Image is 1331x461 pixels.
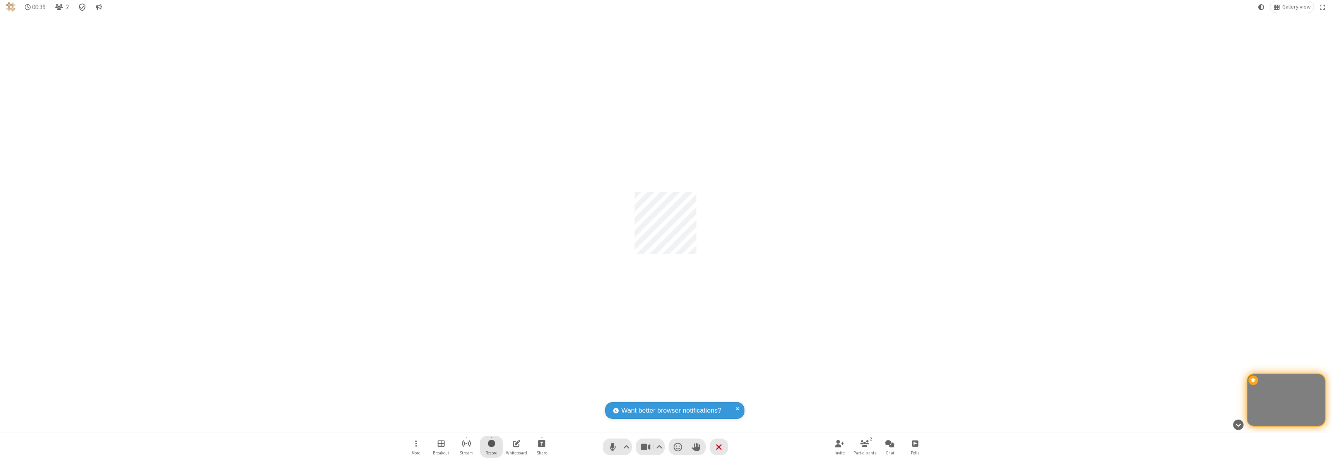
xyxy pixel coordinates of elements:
span: Chat [886,451,895,455]
button: Open poll [903,436,927,458]
button: End or leave meeting [710,439,728,455]
button: Start sharing [530,436,553,458]
span: Whiteboard [506,451,527,455]
button: Using system theme [1255,1,1268,13]
button: Video setting [654,439,665,455]
button: Change layout [1270,1,1314,13]
span: Gallery view [1282,4,1310,10]
span: 2 [66,3,69,11]
span: Polls [911,451,919,455]
button: Open menu [404,436,428,458]
button: Raise hand [687,439,706,455]
button: Hide [1230,415,1246,434]
button: Manage Breakout Rooms [429,436,453,458]
div: Timer [22,1,49,13]
span: Invite [835,451,845,455]
button: Fullscreen [1317,1,1328,13]
span: 00:39 [32,3,46,11]
span: Stream [460,451,473,455]
div: 2 [868,435,874,442]
button: Open participant list [52,1,72,13]
div: Meeting details Encryption enabled [75,1,90,13]
span: More [412,451,420,455]
img: QA Selenium DO NOT DELETE OR CHANGE [6,2,15,12]
button: Open chat [878,436,902,458]
span: Record [486,451,498,455]
span: Breakout [433,451,449,455]
button: Invite participants (⌘+Shift+I) [828,436,851,458]
button: Start streaming [455,436,478,458]
span: Want better browser notifications? [621,406,721,416]
button: Send a reaction [669,439,687,455]
span: Share [537,451,547,455]
button: Audio settings [621,439,632,455]
button: Open participant list [853,436,876,458]
button: Start recording [480,436,503,458]
button: Open shared whiteboard [505,436,528,458]
span: Participants [854,451,876,455]
button: Stop video (⌘+Shift+V) [636,439,665,455]
button: Conversation [92,1,105,13]
button: Mute (⌘+Shift+A) [603,439,632,455]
